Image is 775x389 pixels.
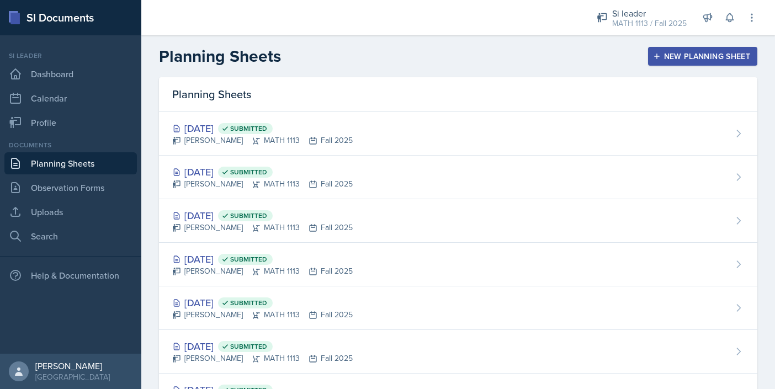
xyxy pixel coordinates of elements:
[159,46,281,66] h2: Planning Sheets
[4,51,137,61] div: Si leader
[4,152,137,174] a: Planning Sheets
[4,201,137,223] a: Uploads
[35,360,110,371] div: [PERSON_NAME]
[4,140,137,150] div: Documents
[172,222,353,233] div: [PERSON_NAME] MATH 1113 Fall 2025
[159,77,757,112] div: Planning Sheets
[172,135,353,146] div: [PERSON_NAME] MATH 1113 Fall 2025
[172,265,353,277] div: [PERSON_NAME] MATH 1113 Fall 2025
[172,121,353,136] div: [DATE]
[230,211,267,220] span: Submitted
[230,342,267,351] span: Submitted
[159,330,757,374] a: [DATE] Submitted [PERSON_NAME]MATH 1113Fall 2025
[648,47,757,66] button: New Planning Sheet
[4,87,137,109] a: Calendar
[159,112,757,156] a: [DATE] Submitted [PERSON_NAME]MATH 1113Fall 2025
[230,255,267,264] span: Submitted
[230,299,267,307] span: Submitted
[172,295,353,310] div: [DATE]
[655,52,750,61] div: New Planning Sheet
[172,252,353,267] div: [DATE]
[172,178,353,190] div: [PERSON_NAME] MATH 1113 Fall 2025
[230,124,267,133] span: Submitted
[4,264,137,286] div: Help & Documentation
[159,199,757,243] a: [DATE] Submitted [PERSON_NAME]MATH 1113Fall 2025
[4,225,137,247] a: Search
[172,164,353,179] div: [DATE]
[172,339,353,354] div: [DATE]
[159,243,757,286] a: [DATE] Submitted [PERSON_NAME]MATH 1113Fall 2025
[4,63,137,85] a: Dashboard
[159,286,757,330] a: [DATE] Submitted [PERSON_NAME]MATH 1113Fall 2025
[230,168,267,177] span: Submitted
[35,371,110,382] div: [GEOGRAPHIC_DATA]
[172,208,353,223] div: [DATE]
[172,309,353,321] div: [PERSON_NAME] MATH 1113 Fall 2025
[612,18,687,29] div: MATH 1113 / Fall 2025
[159,156,757,199] a: [DATE] Submitted [PERSON_NAME]MATH 1113Fall 2025
[4,111,137,134] a: Profile
[612,7,687,20] div: Si leader
[4,177,137,199] a: Observation Forms
[172,353,353,364] div: [PERSON_NAME] MATH 1113 Fall 2025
